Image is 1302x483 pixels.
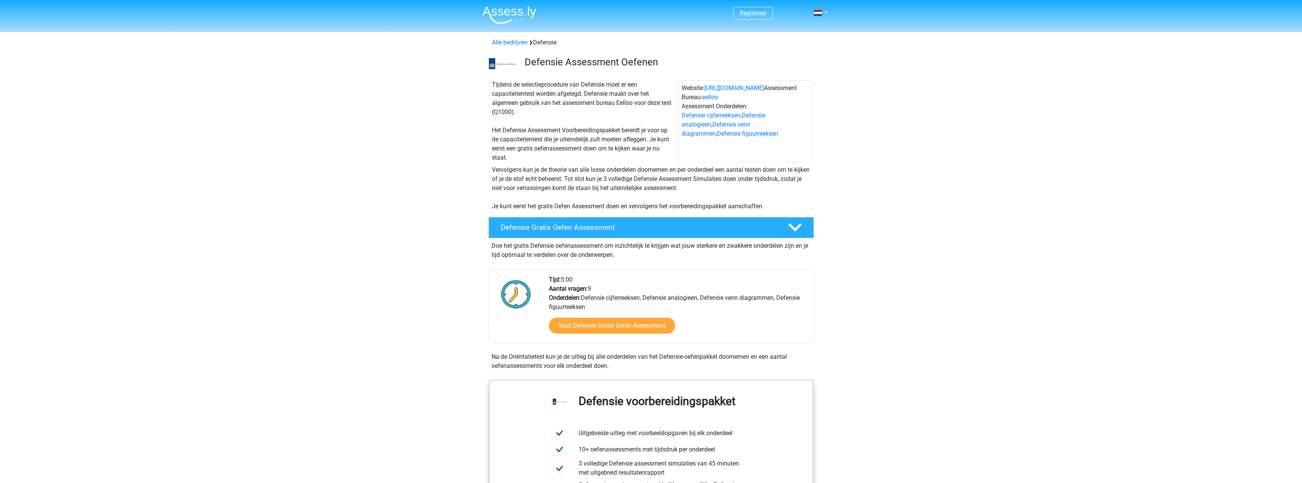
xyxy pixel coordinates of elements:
[489,38,814,47] div: Defensie
[702,93,718,101] a: eelloo
[549,294,581,301] b: Onderdelen:
[492,39,528,46] a: Alle bedrijven
[704,84,764,92] a: [URL][DOMAIN_NAME]
[488,352,814,371] div: Na de Oriëntatietest kun je de uitleg bij alle onderdelen van het Defensie-oefenpakket doornemen ...
[501,223,776,232] h4: Defensie Gratis Oefen Assessment
[482,6,536,24] img: Assessly
[489,165,814,211] div: Vervolgens kun je de theorie van alle losse onderdelen doornemen en per onderdeel een aantal test...
[497,275,535,313] img: Klok
[549,285,588,292] b: Aantal vragen:
[525,56,808,68] h3: Defensie Assessment Oefenen
[740,10,766,17] a: Registreer
[682,121,750,137] a: Defensie venn diagrammen
[678,80,814,162] div: Website: Assessment Bureau: Assessment Onderdelen: , , ,
[549,276,561,283] b: Tijd:
[489,80,678,162] div: Tijdens de selectieprocedure van Defensie moet er een capaciteitentest worden afgelegd. Defensie ...
[543,275,813,343] div: 5:00 9 Defensie cijferreeksen, Defensie analogieen, Defensie venn diagrammen, Defensie figuurreeksen
[549,318,675,334] a: Start Defensie Gratis Oefen Assessment
[717,130,778,137] a: Defensie figuurreeksen
[488,238,814,260] div: Doe het gratis Defensie oefenassessment om inzichtelijk te krijgen wat jouw sterkere en zwakkere ...
[682,112,741,119] a: Defensie cijferreeksen
[682,112,765,128] a: Defensie analogieen
[485,217,817,238] a: Defensie Gratis Oefen Assessment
